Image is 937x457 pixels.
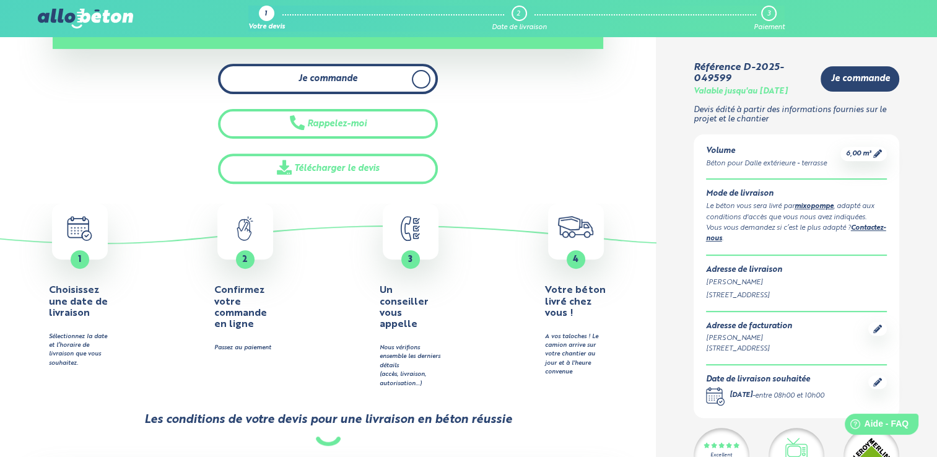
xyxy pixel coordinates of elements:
h4: Un conseiller vous appelle [380,285,442,331]
div: Date de livraison [492,24,547,32]
div: [PERSON_NAME] [706,277,887,288]
div: [DATE] [730,391,752,401]
div: Valable jusqu'au [DATE] [694,87,788,97]
a: Je commande [821,66,899,92]
a: mixopompe [795,203,834,210]
div: Paiement [754,24,785,32]
div: [PERSON_NAME] [706,333,792,344]
button: Rappelez-moi [218,109,438,139]
div: Référence D-2025-049599 [694,62,811,85]
a: Télécharger le devis [218,154,438,184]
a: 1 Votre devis [248,6,285,32]
div: Adresse de facturation [706,322,792,331]
p: Devis édité à partir des informations fournies sur le projet et le chantier [694,106,900,124]
div: Mode de livraison [706,189,887,199]
h4: Confirmez votre commande en ligne [214,285,276,331]
img: allobéton [38,9,133,28]
div: A vos taloches ! Le camion arrive sur votre chantier au jour et à l'heure convenue [545,333,607,377]
span: Je commande [830,74,889,84]
span: 1 [78,255,81,264]
span: Je commande [299,74,357,84]
div: Votre devis [248,24,285,32]
div: Les conditions de votre devis pour une livraison en béton réussie [144,413,512,427]
div: Volume [706,147,827,156]
h4: Votre béton livré chez vous ! [545,285,607,319]
div: 3 [767,10,770,18]
h4: Choisissez une date de livraison [49,285,111,319]
a: 3 Paiement [754,6,785,32]
div: [STREET_ADDRESS] [706,344,792,354]
div: entre 08h00 et 10h00 [755,391,824,401]
div: Nous vérifions ensemble les derniers détails (accès, livraison, autorisation…) [380,344,442,388]
a: Je commande [218,64,438,94]
div: Adresse de livraison [706,266,887,275]
div: Sélectionnez la date et l’horaire de livraison que vous souhaitez. [49,333,111,368]
button: 3 Un conseiller vous appelle Nous vérifions ensemble les derniers détails(accès, livraison, autor... [331,204,490,388]
div: Passez au paiement [214,344,276,352]
span: 3 [408,255,412,264]
a: 2 Date de livraison [492,6,547,32]
div: 1 [264,11,267,19]
div: 2 [516,10,520,18]
div: Le béton vous sera livré par , adapté aux conditions d'accès que vous nous avez indiquées. [706,201,887,223]
div: Béton pour Dalle extérieure - terrasse [706,159,827,169]
div: Vous vous demandez si c’est le plus adapté ? . [706,223,887,245]
iframe: Help widget launcher [827,409,923,443]
div: Date de livraison souhaitée [706,375,824,385]
div: - [730,391,824,401]
a: 2 Confirmez votre commande en ligne Passez au paiement [165,204,325,353]
span: 4 [573,255,578,264]
img: truck.c7a9816ed8b9b1312949.png [558,216,593,238]
div: [STREET_ADDRESS] [706,290,887,301]
span: 2 [242,255,248,264]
